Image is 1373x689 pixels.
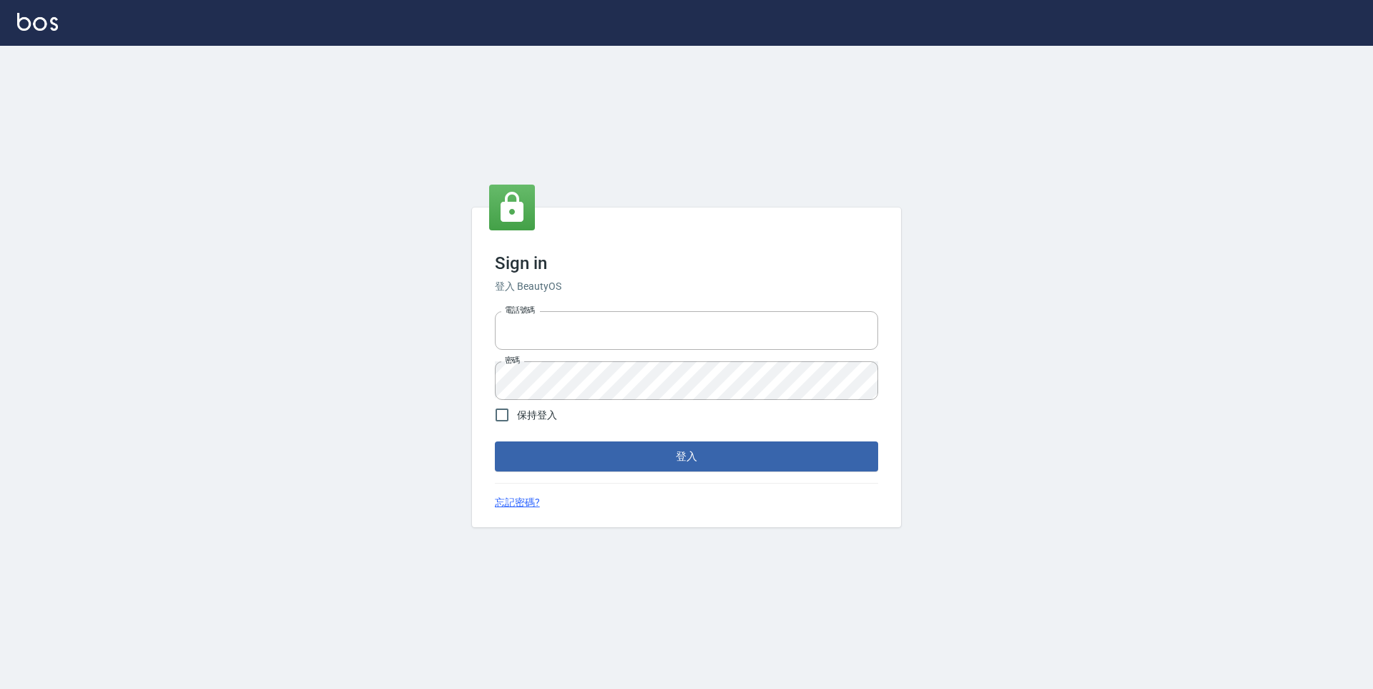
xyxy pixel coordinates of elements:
[505,305,535,316] label: 電話號碼
[505,355,520,366] label: 密碼
[495,495,540,510] a: 忘記密碼?
[495,279,878,294] h6: 登入 BeautyOS
[495,441,878,471] button: 登入
[17,13,58,31] img: Logo
[517,408,557,423] span: 保持登入
[495,253,878,273] h3: Sign in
